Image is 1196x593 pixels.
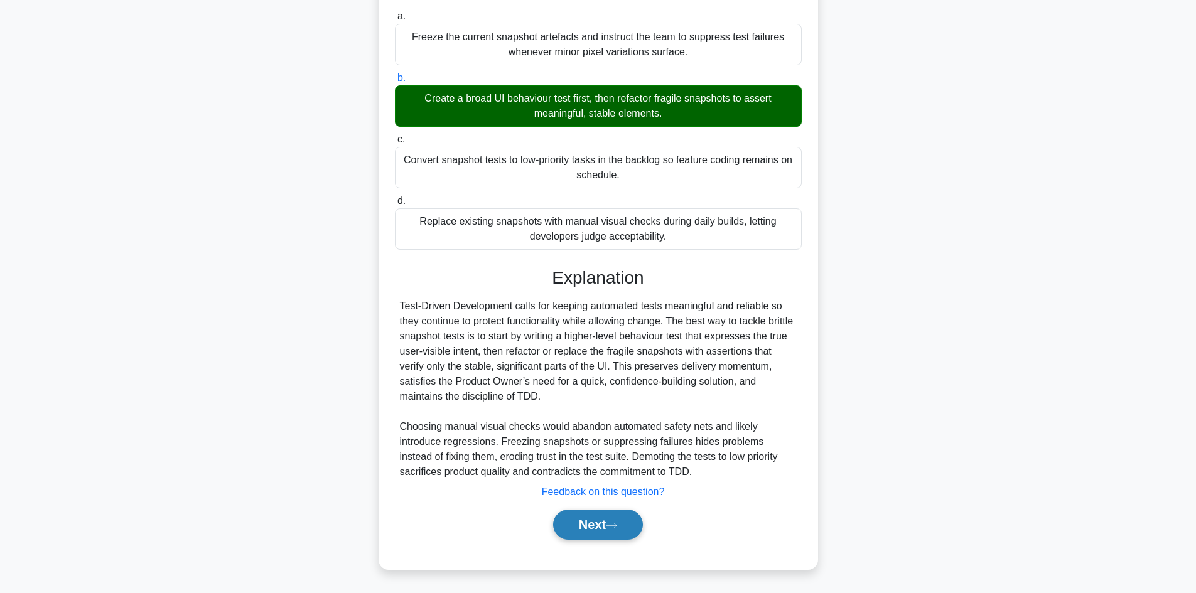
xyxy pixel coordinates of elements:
span: b. [397,72,406,83]
span: d. [397,195,406,206]
div: Replace existing snapshots with manual visual checks during daily builds, letting developers judg... [395,208,802,250]
h3: Explanation [402,267,794,289]
span: a. [397,11,406,21]
button: Next [553,510,643,540]
a: Feedback on this question? [542,486,665,497]
div: Create a broad UI behaviour test first, then refactor fragile snapshots to assert meaningful, sta... [395,85,802,127]
div: Test-Driven Development calls for keeping automated tests meaningful and reliable so they continu... [400,299,797,479]
span: c. [397,134,405,144]
div: Convert snapshot tests to low-priority tasks in the backlog so feature coding remains on schedule. [395,147,802,188]
div: Freeze the current snapshot artefacts and instruct the team to suppress test failures whenever mi... [395,24,802,65]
